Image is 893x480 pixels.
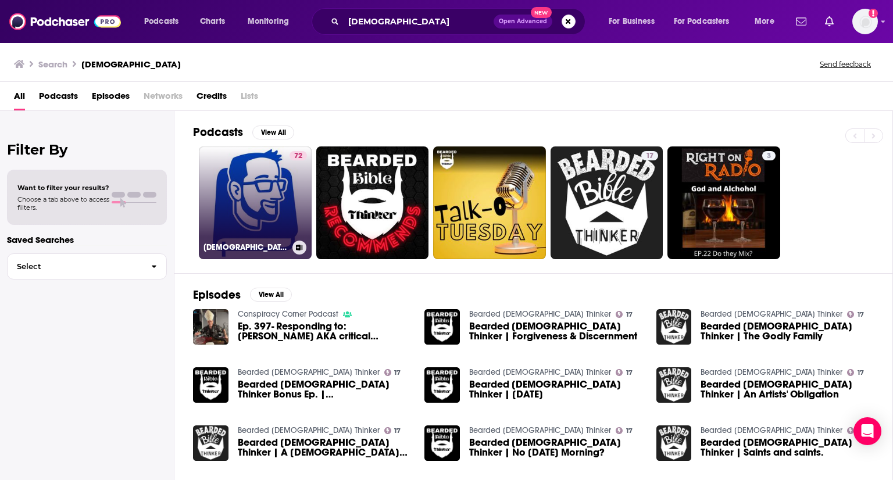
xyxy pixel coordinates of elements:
span: Bearded [DEMOGRAPHIC_DATA] Thinker Bonus Ep. | [GEOGRAPHIC_DATA] [238,379,411,399]
img: Bearded Bible Thinker Bonus Ep. | Afghanistan [193,367,228,403]
a: Bearded Bible Thinker | A Christian Christmas [238,438,411,457]
a: Bearded Bible Thinker [238,367,380,377]
span: 17 [626,428,633,434]
span: Bearded [DEMOGRAPHIC_DATA] Thinker | An Artists' Obligation [701,379,874,399]
button: View All [250,288,292,302]
a: 17 [551,146,663,259]
span: Lists [241,87,258,110]
a: Bearded Bible Thinker [238,425,380,435]
a: Bearded Bible Thinker | The Godly Family [701,321,874,341]
a: Bearded Bible Thinker [701,367,842,377]
a: Bearded Bible Thinker | Reformation Day 2022 [469,379,642,399]
h2: Podcasts [193,125,243,139]
span: 17 [626,370,633,375]
button: Open AdvancedNew [494,15,552,28]
h3: Search [38,59,67,70]
a: Bearded Bible Thinker [701,309,842,319]
span: Bearded [DEMOGRAPHIC_DATA] Thinker | A [DEMOGRAPHIC_DATA] Christmas [238,438,411,457]
img: Bearded Bible Thinker | Reformation Day 2022 [424,367,460,403]
a: Bearded Bible Thinker [469,425,611,435]
span: 17 [858,312,864,317]
span: 17 [858,370,864,375]
button: open menu [746,12,789,31]
span: Bearded [DEMOGRAPHIC_DATA] Thinker | Forgiveness & Discernment [469,321,642,341]
a: Show notifications dropdown [791,12,811,31]
span: Podcasts [39,87,78,110]
span: For Business [609,13,655,30]
a: Bearded Bible Thinker [469,367,611,377]
a: 72[DEMOGRAPHIC_DATA] [199,146,312,259]
span: Ep. 397- Responding to: [PERSON_NAME] AKA critical [DEMOGRAPHIC_DATA] thinker. [238,321,411,341]
a: Conspiracy Corner Podcast [238,309,338,319]
div: Search podcasts, credits, & more... [323,8,596,35]
span: Open Advanced [499,19,547,24]
button: open menu [601,12,669,31]
span: Select [8,263,142,270]
img: Bearded Bible Thinker | Saints and saints. [656,425,692,461]
span: Want to filter your results? [17,184,109,192]
button: Select [7,253,167,280]
a: 17 [616,427,633,434]
span: Bearded [DEMOGRAPHIC_DATA] Thinker | No [DATE] Morning? [469,438,642,457]
span: Charts [200,13,225,30]
button: Show profile menu [852,9,878,34]
input: Search podcasts, credits, & more... [344,12,494,31]
span: More [755,13,774,30]
a: Episodes [92,87,130,110]
span: 17 [626,312,633,317]
a: Bearded Bible Thinker | Forgiveness & Discernment [469,321,642,341]
div: Open Intercom Messenger [853,417,881,445]
span: 17 [646,151,653,162]
h3: [DEMOGRAPHIC_DATA] [203,242,288,252]
button: open menu [136,12,194,31]
span: Choose a tab above to access filters. [17,195,109,212]
a: 3 [762,151,776,160]
a: Bearded Bible Thinker | An Artists' Obligation [701,379,874,399]
a: 3 [667,146,780,259]
svg: Add a profile image [869,9,878,18]
a: 17 [847,427,864,434]
a: Bearded Bible Thinker | No Sunday Morning? [469,438,642,457]
span: 72 [294,151,302,162]
a: 17 [384,369,401,376]
a: 72 [290,151,307,160]
a: 17 [847,311,864,318]
h2: Episodes [193,288,241,302]
span: New [531,7,552,18]
img: Podchaser - Follow, Share and Rate Podcasts [9,10,121,33]
h2: Filter By [7,141,167,158]
span: 17 [394,428,401,434]
a: 17 [384,427,401,434]
span: Networks [144,87,183,110]
a: Show notifications dropdown [820,12,838,31]
a: Ep. 397- Responding to: Timothy Lutter AKA critical bible thinker. [238,321,411,341]
a: EpisodesView All [193,288,292,302]
img: Bearded Bible Thinker | A Christian Christmas [193,425,228,461]
button: View All [252,126,294,139]
span: 3 [767,151,771,162]
img: Bearded Bible Thinker | Forgiveness & Discernment [424,309,460,345]
button: open menu [240,12,304,31]
a: 17 [616,311,633,318]
a: Charts [192,12,232,31]
span: Bearded [DEMOGRAPHIC_DATA] Thinker | [DATE] [469,379,642,399]
a: 17 [616,369,633,376]
button: Send feedback [816,59,874,69]
a: All [14,87,25,110]
a: Credits [197,87,227,110]
img: Bearded Bible Thinker | An Artists' Obligation [656,367,692,403]
span: For Podcasters [674,13,730,30]
button: open menu [666,12,746,31]
span: Bearded [DEMOGRAPHIC_DATA] Thinker | Saints and saints. [701,438,874,457]
span: Podcasts [144,13,178,30]
img: Bearded Bible Thinker | No Sunday Morning? [424,425,460,461]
